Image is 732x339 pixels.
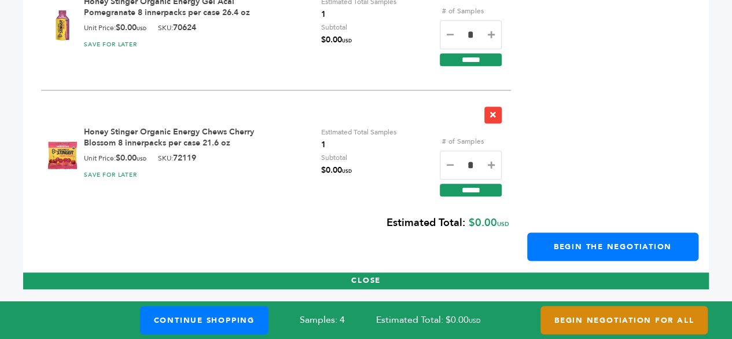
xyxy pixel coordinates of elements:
[321,21,352,48] div: Subtotal
[497,220,509,228] span: USD
[84,126,254,149] a: Honey Stinger Organic Energy Chews Cherry Blossom 8 innerpacks per case 21.6 oz
[440,5,486,17] label: # of Samples
[342,168,352,174] span: USD
[300,314,345,326] span: Samples: 4
[84,171,137,179] a: SAVE FOR LATER
[23,272,709,289] button: CLOSE
[342,38,352,44] span: USD
[116,22,146,33] b: $0.00
[158,153,196,165] div: SKU:
[173,152,196,163] b: 72119
[540,306,708,334] a: Begin Negotiation For All
[527,232,698,261] a: Begin the Negotiation
[321,151,352,178] div: Subtotal
[469,317,480,325] span: USD
[321,164,352,178] span: $0.00
[137,156,146,162] span: USD
[321,126,396,151] div: Estimated Total Samples
[173,22,196,33] b: 70624
[321,8,396,21] span: 1
[387,216,465,230] b: Estimated Total:
[321,34,352,48] span: $0.00
[84,23,146,34] div: Unit Price:
[140,306,268,334] a: Continue Shopping
[116,152,146,163] b: $0.00
[158,23,196,34] div: SKU:
[440,135,486,148] label: # of Samples
[321,138,396,151] span: 1
[34,209,509,239] div: $0.00
[84,41,137,49] a: SAVE FOR LATER
[137,25,146,32] span: USD
[84,153,146,165] div: Unit Price:
[376,314,512,326] span: Estimated Total: $0.00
